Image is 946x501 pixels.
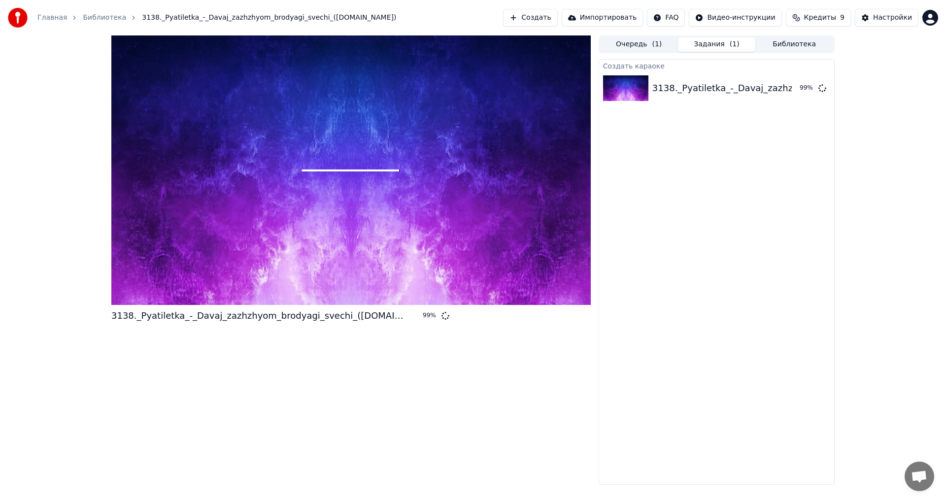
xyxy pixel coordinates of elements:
div: 99 % [800,84,814,92]
span: ( 1 ) [652,39,662,49]
button: Создать [503,9,557,27]
div: Создать караоке [599,60,834,71]
span: ( 1 ) [730,39,740,49]
button: Библиотека [755,37,833,52]
button: Импортировать [562,9,643,27]
div: 99 % [423,312,438,320]
img: youka [8,8,28,28]
a: Главная [37,13,67,23]
div: Настройки [873,13,912,23]
div: 3138._Pyatiletka_-_Davaj_zazhzhyom_brodyagi_svechi_([DOMAIN_NAME]) [111,309,407,323]
button: Настройки [855,9,918,27]
button: FAQ [647,9,685,27]
button: Задания [678,37,756,52]
span: Кредиты [804,13,836,23]
button: Видео-инструкции [689,9,781,27]
span: 9 [840,13,845,23]
button: Очередь [600,37,678,52]
span: 3138._Pyatiletka_-_Davaj_zazhzhyom_brodyagi_svechi_([DOMAIN_NAME]) [142,13,396,23]
nav: breadcrumb [37,13,396,23]
a: Библиотека [83,13,126,23]
button: Кредиты9 [786,9,851,27]
div: Открытый чат [905,462,934,491]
